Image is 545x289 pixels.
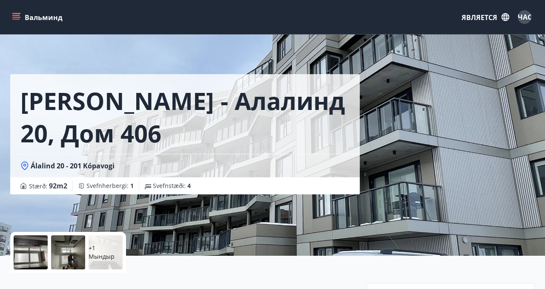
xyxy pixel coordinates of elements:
button: ЧАС [514,7,535,27]
button: ЯВЛЯЕТСЯ [458,9,513,25]
font: +1 Мындыр [89,244,115,260]
font: 1 [130,182,134,190]
font: : [127,182,129,190]
font: 92 [49,181,57,191]
font: Svefnstæði [153,182,184,190]
font: Álalind 20 - 201 Kópavogi [31,161,115,171]
font: 4 [187,182,191,190]
font: : [46,182,47,190]
font: ЧАС [518,12,532,22]
font: Вальминд [25,13,63,22]
font: Stærð [29,182,46,190]
font: m2 [57,181,67,191]
button: меню [10,9,66,25]
font: Svefnherbergi [86,182,127,190]
font: : [184,182,186,190]
font: ЯВЛЯЕТСЯ [462,13,497,22]
font: [PERSON_NAME] - Алалинд 20, дом 406 [20,84,345,149]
